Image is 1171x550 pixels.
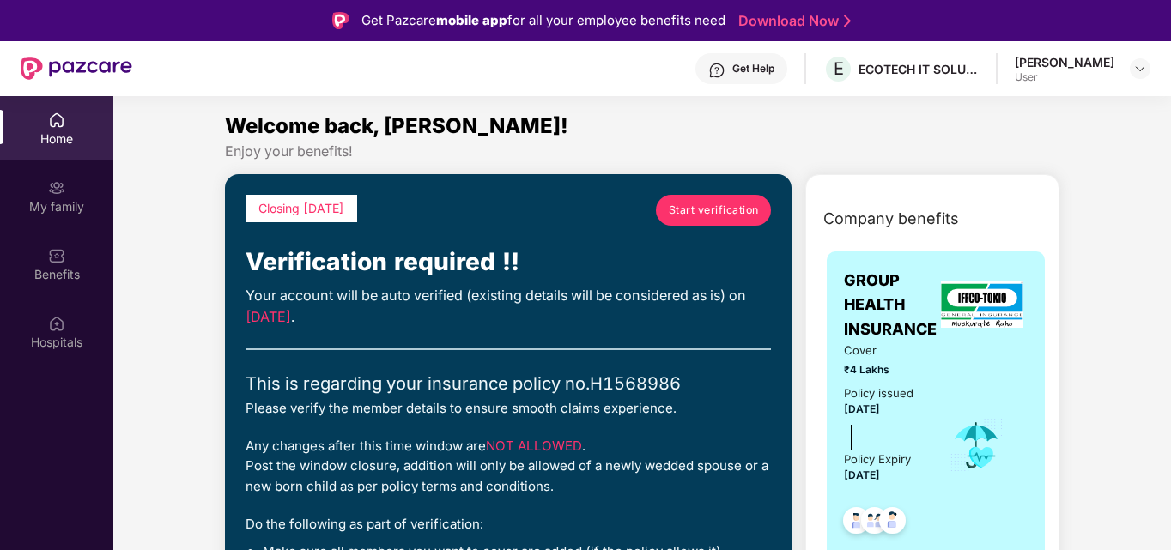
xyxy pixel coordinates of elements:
[486,438,582,454] span: NOT ALLOWED
[859,61,979,77] div: ECOTECH IT SOLUTIONS PRIVATE LIMITED
[48,179,65,196] img: svg+xml;base64,PHN2ZyB3aWR0aD0iMjAiIGhlaWdodD0iMjAiIHZpZXdCb3g9IjAgMCAyMCAyMCIgZmlsbD0ibm9uZSIgeG...
[246,398,771,419] div: Please verify the member details to ensure smooth claims experience.
[436,12,507,28] strong: mobile app
[941,281,1023,328] img: insurerLogo
[853,502,895,544] img: svg+xml;base64,PHN2ZyB4bWxucz0iaHR0cDovL3d3dy53My5vcmcvMjAwMC9zdmciIHdpZHRoPSI0OC45MTUiIGhlaWdodD...
[823,207,959,231] span: Company benefits
[361,10,725,31] div: Get Pazcare for all your employee benefits need
[48,247,65,264] img: svg+xml;base64,PHN2ZyBpZD0iQmVuZWZpdHMiIHhtbG5zPSJodHRwOi8vd3d3LnczLm9yZy8yMDAwL3N2ZyIgd2lkdGg9Ij...
[246,243,771,281] div: Verification required !!
[48,112,65,129] img: svg+xml;base64,PHN2ZyBpZD0iSG9tZSIgeG1sbnM9Imh0dHA6Ly93d3cudzMub3JnLzIwMDAvc3ZnIiB3aWR0aD0iMjAiIG...
[225,113,568,138] span: Welcome back, [PERSON_NAME]!
[738,12,846,30] a: Download Now
[1015,54,1114,70] div: [PERSON_NAME]
[21,57,132,80] img: New Pazcare Logo
[258,201,344,215] span: Closing [DATE]
[246,436,771,497] div: Any changes after this time window are . Post the window closure, addition will only be allowed o...
[871,502,913,544] img: svg+xml;base64,PHN2ZyB4bWxucz0iaHR0cDovL3d3dy53My5vcmcvMjAwMC9zdmciIHdpZHRoPSI0OC45NDMiIGhlaWdodD...
[835,502,877,544] img: svg+xml;base64,PHN2ZyB4bWxucz0iaHR0cDovL3d3dy53My5vcmcvMjAwMC9zdmciIHdpZHRoPSI0OC45NDMiIGhlaWdodD...
[949,417,1004,474] img: icon
[834,58,844,79] span: E
[246,371,771,398] div: This is regarding your insurance policy no. H1568986
[732,62,774,76] div: Get Help
[844,341,925,360] span: Cover
[844,450,911,468] div: Policy Expiry
[844,12,851,30] img: Stroke
[844,269,937,341] span: GROUP HEALTH INSURANCE
[844,402,880,415] span: [DATE]
[1133,62,1147,76] img: svg+xml;base64,PHN2ZyBpZD0iRHJvcGRvd24tMzJ4MzIiIHhtbG5zPSJodHRwOi8vd3d3LnczLm9yZy8yMDAwL3N2ZyIgd2...
[844,384,913,402] div: Policy issued
[225,142,1059,160] div: Enjoy your benefits!
[844,468,880,481] span: [DATE]
[1015,70,1114,84] div: User
[246,285,771,329] div: Your account will be auto verified (existing details will be considered as is) on .
[708,62,725,79] img: svg+xml;base64,PHN2ZyBpZD0iSGVscC0zMngzMiIgeG1sbnM9Imh0dHA6Ly93d3cudzMub3JnLzIwMDAvc3ZnIiB3aWR0aD...
[656,195,771,226] a: Start verification
[844,361,925,378] span: ₹4 Lakhs
[48,315,65,332] img: svg+xml;base64,PHN2ZyBpZD0iSG9zcGl0YWxzIiB4bWxucz0iaHR0cDovL3d3dy53My5vcmcvMjAwMC9zdmciIHdpZHRoPS...
[246,308,291,325] span: [DATE]
[669,202,759,218] span: Start verification
[332,12,349,29] img: Logo
[246,514,771,535] div: Do the following as part of verification:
